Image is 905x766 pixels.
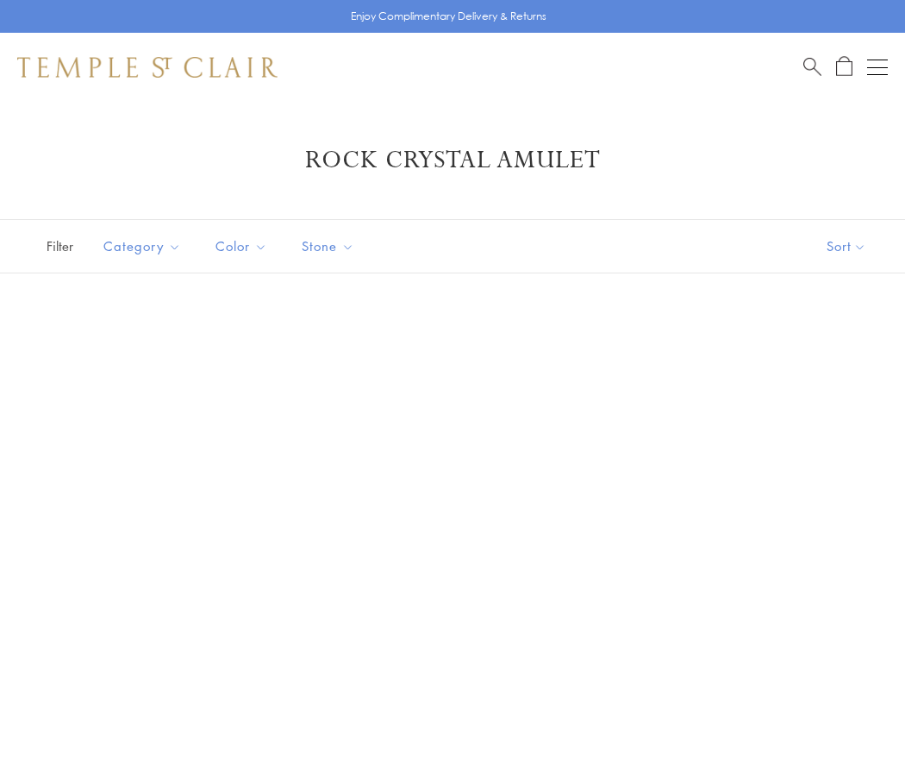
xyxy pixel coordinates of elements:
[90,227,194,266] button: Category
[207,235,280,257] span: Color
[293,235,367,257] span: Stone
[803,56,821,78] a: Search
[788,220,905,273] button: Show sort by
[836,56,852,78] a: Open Shopping Bag
[203,227,280,266] button: Color
[17,57,278,78] img: Temple St. Clair
[289,227,367,266] button: Stone
[867,57,888,78] button: Open navigation
[43,145,862,176] h1: Rock Crystal Amulet
[95,235,194,257] span: Category
[351,8,546,25] p: Enjoy Complimentary Delivery & Returns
